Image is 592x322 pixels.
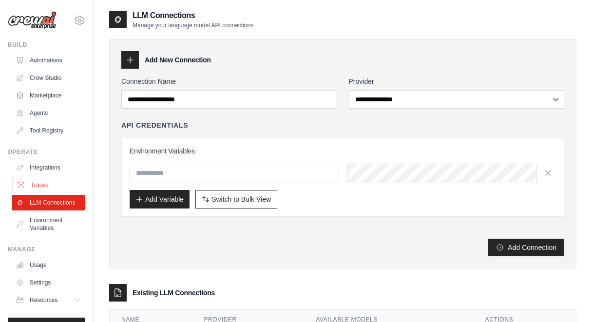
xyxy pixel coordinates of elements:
a: Agents [12,105,85,121]
a: Settings [12,275,85,290]
label: Provider [349,76,565,86]
div: Build [8,41,85,49]
button: Switch to Bulk View [195,190,277,208]
h3: Add New Connection [145,55,211,65]
h2: LLM Connections [133,10,253,21]
div: Manage [8,246,85,253]
a: Marketplace [12,88,85,103]
h3: Environment Variables [130,146,556,156]
button: Resources [12,292,85,308]
h3: Existing LLM Connections [133,288,215,298]
a: LLM Connections [12,195,85,210]
a: Environment Variables [12,212,85,236]
button: Add Connection [488,239,564,256]
a: Traces [13,177,86,193]
span: Switch to Bulk View [211,194,271,204]
h4: API Credentials [121,120,188,130]
img: Logo [8,11,57,30]
a: Crew Studio [12,70,85,86]
p: Manage your language model API connections [133,21,253,29]
a: Usage [12,257,85,273]
label: Connection Name [121,76,337,86]
div: Operate [8,148,85,156]
a: Tool Registry [12,123,85,138]
button: Add Variable [130,190,190,208]
a: Automations [12,53,85,68]
span: Resources [30,296,57,304]
a: Integrations [12,160,85,175]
